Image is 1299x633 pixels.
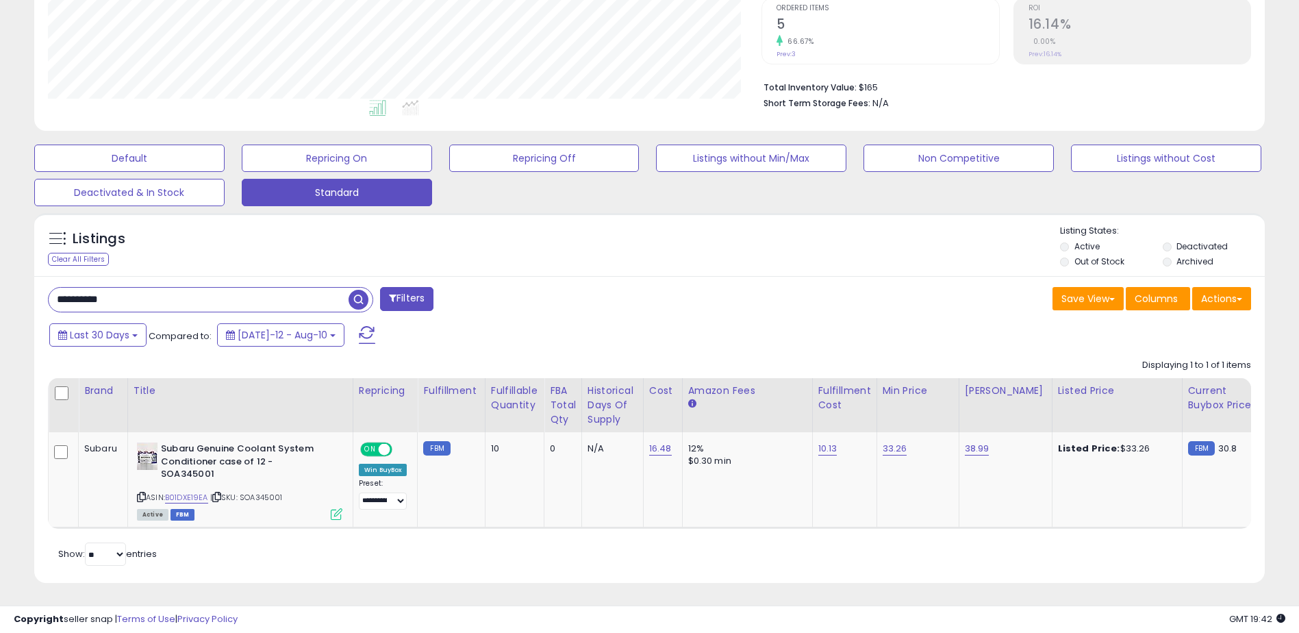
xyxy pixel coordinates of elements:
label: Deactivated [1176,240,1228,252]
button: Non Competitive [863,145,1054,172]
span: Columns [1135,292,1178,306]
b: Short Term Storage Fees: [764,97,870,109]
a: Privacy Policy [177,612,238,625]
h5: Listings [73,229,125,249]
b: Total Inventory Value: [764,82,857,93]
div: Listed Price [1058,384,1176,398]
button: Listings without Cost [1071,145,1261,172]
small: Prev: 3 [777,50,796,58]
h2: 16.14% [1029,16,1250,35]
div: Win BuyBox [359,464,407,476]
div: Fulfillable Quantity [491,384,538,412]
div: N/A [588,443,633,455]
span: ON [362,444,379,456]
span: Compared to: [149,330,212,343]
div: seller snap | | [14,613,238,626]
strong: Copyright [14,612,64,625]
h2: 5 [777,16,998,35]
div: Min Price [883,384,953,398]
div: 0 [550,443,571,455]
span: Show: entries [58,547,157,560]
div: Cost [649,384,677,398]
div: Historical Days Of Supply [588,384,638,427]
p: Listing States: [1060,225,1265,238]
small: 0.00% [1029,36,1056,47]
label: Out of Stock [1074,256,1124,267]
label: Active [1074,240,1100,252]
div: [PERSON_NAME] [965,384,1046,398]
small: Prev: 16.14% [1029,50,1061,58]
button: Save View [1052,287,1124,310]
span: | SKU: SOA345001 [210,492,283,503]
a: Terms of Use [117,612,175,625]
div: Displaying 1 to 1 of 1 items [1142,359,1251,372]
button: Repricing On [242,145,432,172]
span: N/A [872,97,889,110]
div: $0.30 min [688,455,802,467]
a: B01DXE19EA [165,492,208,504]
a: 33.26 [883,442,907,456]
button: Last 30 Days [49,323,147,347]
a: 16.48 [649,442,672,456]
span: FBM [171,509,195,521]
div: Amazon Fees [688,384,807,398]
div: ASIN: [137,443,342,519]
span: Last 30 Days [70,328,129,342]
div: Repricing [359,384,412,398]
label: Archived [1176,256,1213,267]
span: ROI [1029,5,1250,12]
div: Preset: [359,479,407,510]
button: Listings without Min/Max [656,145,846,172]
b: Listed Price: [1058,442,1120,455]
li: $165 [764,78,1241,95]
div: Subaru [84,443,117,455]
div: Brand [84,384,122,398]
div: 10 [491,443,533,455]
span: All listings currently available for purchase on Amazon [137,509,168,521]
span: 30.8 [1218,442,1237,455]
button: Default [34,145,225,172]
div: $33.26 [1058,443,1172,455]
span: 2025-09-10 19:42 GMT [1229,612,1285,625]
small: Amazon Fees. [688,398,696,410]
small: FBM [1188,441,1215,456]
span: [DATE]-12 - Aug-10 [238,328,327,342]
button: Repricing Off [449,145,640,172]
div: FBA Total Qty [550,384,576,427]
button: [DATE]-12 - Aug-10 [217,323,344,347]
button: Actions [1192,287,1251,310]
button: Deactivated & In Stock [34,179,225,206]
a: 38.99 [965,442,989,456]
div: Title [134,384,347,398]
div: Fulfillment [423,384,479,398]
button: Columns [1126,287,1190,310]
small: 66.67% [783,36,814,47]
span: Ordered Items [777,5,998,12]
div: Fulfillment Cost [818,384,871,412]
img: 41msM3RFHUL._SL40_.jpg [137,443,157,470]
a: 10.13 [818,442,837,456]
div: Clear All Filters [48,253,109,266]
button: Filters [380,287,433,311]
span: OFF [390,444,412,456]
div: 12% [688,443,802,455]
button: Standard [242,179,432,206]
div: Current Buybox Price [1188,384,1259,412]
small: FBM [423,441,450,456]
b: Subaru Genuine Coolant System Conditioner case of 12 - SOA345001 [161,443,327,484]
